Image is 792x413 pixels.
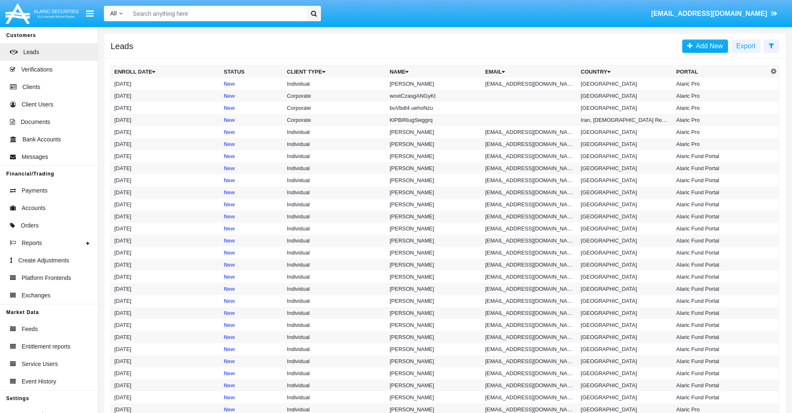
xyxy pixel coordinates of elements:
[673,186,769,198] td: Alaric Fund Portal
[111,150,221,162] td: [DATE]
[673,66,769,78] th: Portal
[673,283,769,295] td: Alaric Fund Portal
[220,210,284,223] td: New
[284,235,386,247] td: Individual
[482,295,577,307] td: [EMAIL_ADDRESS][DOMAIN_NAME]
[220,307,284,319] td: New
[577,271,673,283] td: [GEOGRAPHIC_DATA]
[482,271,577,283] td: [EMAIL_ADDRESS][DOMAIN_NAME]
[577,283,673,295] td: [GEOGRAPHIC_DATA]
[386,162,482,174] td: [PERSON_NAME]
[22,239,42,247] span: Reports
[21,221,39,230] span: Orders
[284,90,386,102] td: Corporate
[577,150,673,162] td: [GEOGRAPHIC_DATA]
[386,66,482,78] th: Name
[386,78,482,90] td: [PERSON_NAME]
[673,343,769,355] td: Alaric Fund Portal
[220,319,284,331] td: New
[284,162,386,174] td: Individual
[482,367,577,379] td: [EMAIL_ADDRESS][DOMAIN_NAME]
[220,367,284,379] td: New
[482,283,577,295] td: [EMAIL_ADDRESS][DOMAIN_NAME]
[386,235,482,247] td: [PERSON_NAME]
[386,319,482,331] td: [PERSON_NAME]
[577,114,673,126] td: Iran, [DEMOGRAPHIC_DATA] Republic of
[284,391,386,403] td: Individual
[673,391,769,403] td: Alaric Fund Portal
[22,135,61,144] span: Bank Accounts
[673,319,769,331] td: Alaric Fund Portal
[673,247,769,259] td: Alaric Fund Portal
[22,153,48,161] span: Messages
[651,10,767,17] span: [EMAIL_ADDRESS][DOMAIN_NAME]
[647,2,782,25] a: [EMAIL_ADDRESS][DOMAIN_NAME]
[577,102,673,114] td: [GEOGRAPHIC_DATA]
[284,295,386,307] td: Individual
[111,66,221,78] th: Enroll Date
[482,210,577,223] td: [EMAIL_ADDRESS][DOMAIN_NAME]
[111,319,221,331] td: [DATE]
[284,271,386,283] td: Individual
[577,90,673,102] td: [GEOGRAPHIC_DATA]
[386,295,482,307] td: [PERSON_NAME]
[111,174,221,186] td: [DATE]
[111,162,221,174] td: [DATE]
[673,114,769,126] td: Alaric Pro
[284,283,386,295] td: Individual
[284,210,386,223] td: Individual
[577,295,673,307] td: [GEOGRAPHIC_DATA]
[22,100,53,109] span: Client Users
[386,379,482,391] td: [PERSON_NAME]
[220,235,284,247] td: New
[111,114,221,126] td: [DATE]
[482,343,577,355] td: [EMAIL_ADDRESS][DOMAIN_NAME]
[577,367,673,379] td: [GEOGRAPHIC_DATA]
[284,247,386,259] td: Individual
[577,223,673,235] td: [GEOGRAPHIC_DATA]
[23,48,39,57] span: Leads
[220,150,284,162] td: New
[577,78,673,90] td: [GEOGRAPHIC_DATA]
[386,174,482,186] td: [PERSON_NAME]
[220,391,284,403] td: New
[111,295,221,307] td: [DATE]
[220,66,284,78] th: Status
[220,223,284,235] td: New
[220,379,284,391] td: New
[736,42,755,49] span: Export
[220,126,284,138] td: New
[21,118,50,126] span: Documents
[673,355,769,367] td: Alaric Fund Portal
[284,379,386,391] td: Individual
[482,331,577,343] td: [EMAIL_ADDRESS][DOMAIN_NAME]
[284,186,386,198] td: Individual
[111,247,221,259] td: [DATE]
[577,162,673,174] td: [GEOGRAPHIC_DATA]
[693,42,723,49] span: Add New
[110,10,117,17] span: All
[284,343,386,355] td: Individual
[577,355,673,367] td: [GEOGRAPHIC_DATA]
[111,43,133,49] h5: Leads
[386,307,482,319] td: [PERSON_NAME]
[111,355,221,367] td: [DATE]
[482,355,577,367] td: [EMAIL_ADDRESS][DOMAIN_NAME]
[220,174,284,186] td: New
[673,162,769,174] td: Alaric Fund Portal
[577,186,673,198] td: [GEOGRAPHIC_DATA]
[220,343,284,355] td: New
[673,367,769,379] td: Alaric Fund Portal
[284,150,386,162] td: Individual
[111,367,221,379] td: [DATE]
[111,186,221,198] td: [DATE]
[284,259,386,271] td: Individual
[673,78,769,90] td: Alaric Pro
[386,210,482,223] td: [PERSON_NAME]
[673,307,769,319] td: Alaric Fund Portal
[577,235,673,247] td: [GEOGRAPHIC_DATA]
[482,379,577,391] td: [EMAIL_ADDRESS][DOMAIN_NAME]
[577,138,673,150] td: [GEOGRAPHIC_DATA]
[21,65,52,74] span: Verifications
[111,78,221,90] td: [DATE]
